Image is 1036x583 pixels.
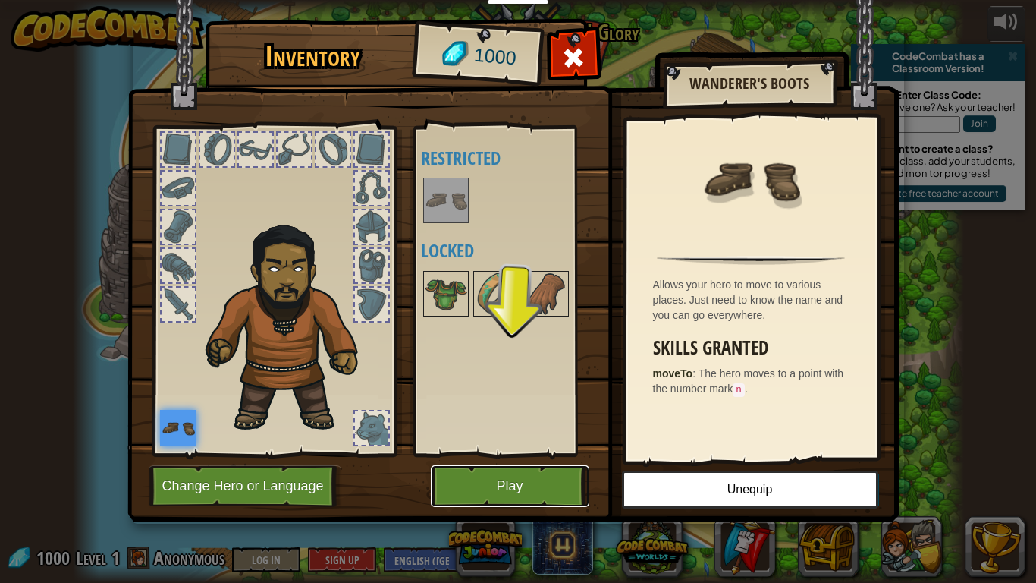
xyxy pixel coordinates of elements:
[702,131,800,229] img: portrait.png
[733,383,745,397] code: n
[160,410,196,446] img: portrait.png
[425,273,467,315] img: portrait.png
[653,367,844,395] span: The hero moves to a point with the number mark .
[657,256,844,265] img: hr.png
[216,40,410,72] h1: Inventory
[425,179,467,222] img: portrait.png
[678,75,821,92] h2: Wanderer's Boots
[622,471,878,509] button: Unequip
[653,277,857,323] div: Allows your hero to move to various places. Just need to know the name and you can go everywhere.
[149,465,341,507] button: Change Hero or Language
[431,465,589,507] button: Play
[472,42,517,72] span: 1000
[692,367,699,380] span: :
[475,273,517,315] img: portrait.png
[421,148,600,168] h4: Restricted
[653,338,857,358] h3: Skills Granted
[198,213,384,434] img: duelist_hair.png
[421,241,600,260] h4: Locked
[525,273,567,315] img: portrait.png
[653,367,693,380] strong: moveTo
